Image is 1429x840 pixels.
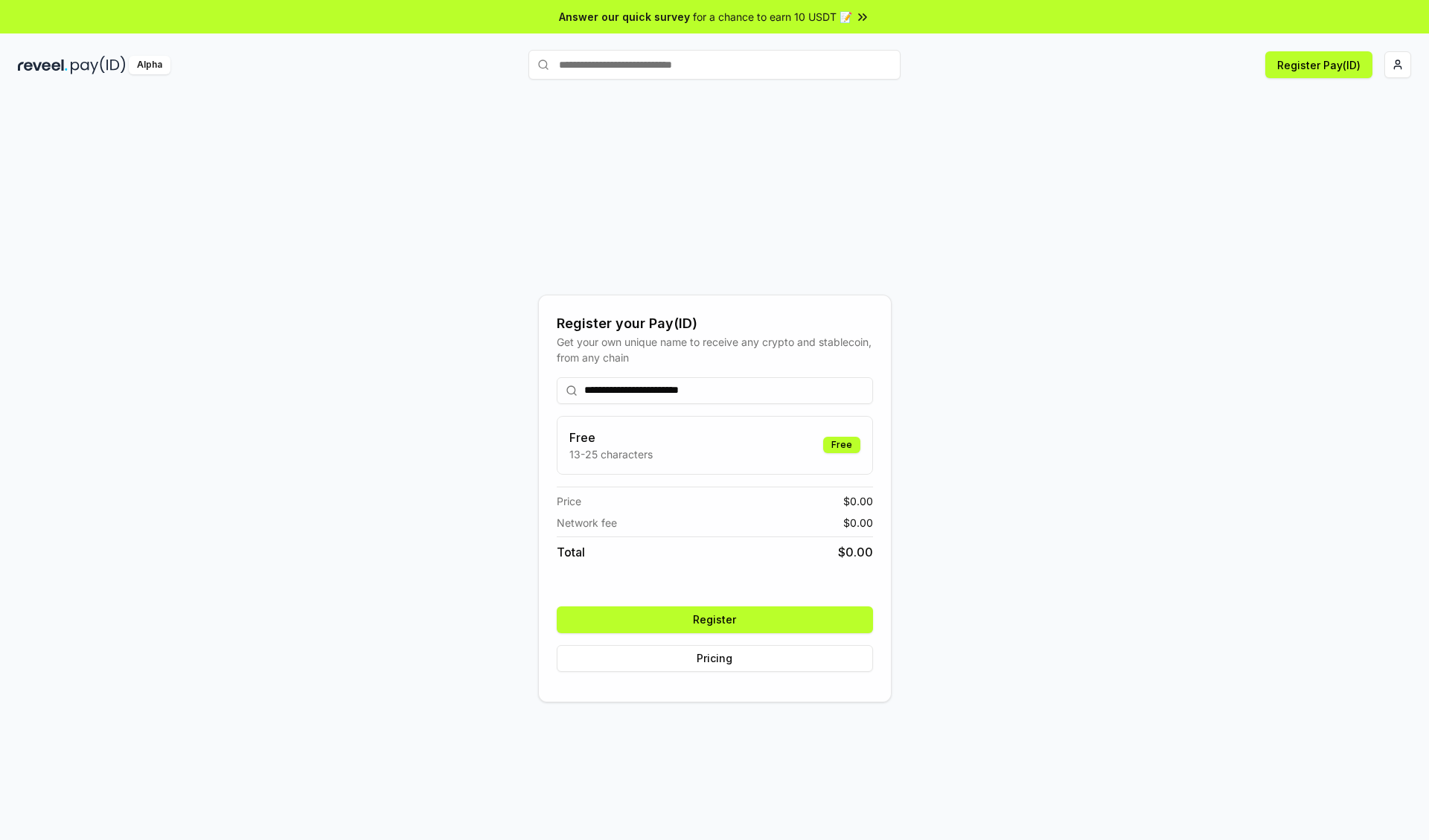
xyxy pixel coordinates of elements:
[557,645,873,672] button: Pricing
[559,9,690,25] span: Answer our quick survey
[843,493,873,509] span: $ 0.00
[843,515,873,530] span: $ 0.00
[823,437,860,453] div: Free
[838,543,873,561] span: $ 0.00
[557,543,585,561] span: Total
[1265,51,1372,78] button: Register Pay(ID)
[557,515,617,530] span: Network fee
[569,429,653,446] h3: Free
[557,334,873,365] div: Get your own unique name to receive any crypto and stablecoin, from any chain
[557,313,873,334] div: Register your Pay(ID)
[557,606,873,633] button: Register
[71,56,126,74] img: pay_id
[557,493,581,509] span: Price
[18,56,68,74] img: reveel_dark
[129,56,170,74] div: Alpha
[693,9,852,25] span: for a chance to earn 10 USDT 📝
[569,446,653,462] p: 13-25 characters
